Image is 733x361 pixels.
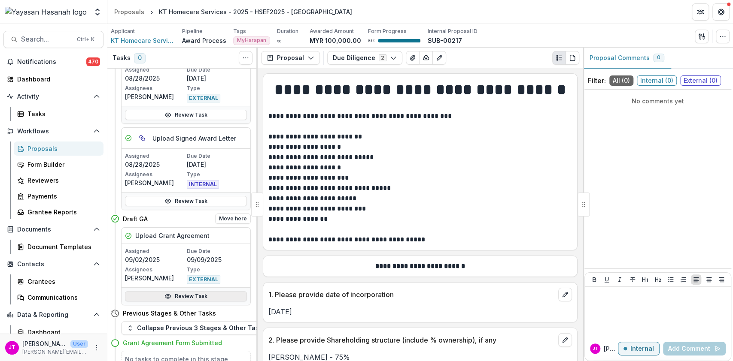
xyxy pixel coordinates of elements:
a: Payments [14,189,103,203]
button: Heading 1 [640,274,650,285]
p: Assigned [125,152,185,160]
p: Internal Proposal ID [428,27,478,35]
div: Communications [27,293,97,302]
span: EXTERNAL [187,94,220,102]
p: Assignees [125,266,185,274]
span: Workflows [17,128,90,135]
p: Due Date [187,152,247,160]
p: 08/28/2025 [125,160,185,169]
a: Dashboard [3,72,103,86]
button: Open Activity [3,90,103,103]
div: Josselyn Tan [9,345,15,350]
div: Payments [27,192,97,201]
span: 470 [86,57,100,66]
button: Open Documents [3,223,103,236]
button: Search... [3,31,103,48]
p: Assignees [125,84,185,92]
button: Get Help [712,3,730,21]
h3: Tasks [113,54,131,62]
p: Type [187,171,247,178]
a: Tasks [14,107,103,121]
button: Collapse Previous 3 Stages & Other Tasks [121,321,271,335]
p: SUB-00217 [428,36,462,45]
button: Bold [589,274,599,285]
img: Yayasan Hasanah logo [5,7,87,17]
p: Type [187,84,247,92]
p: Due Date [187,247,247,255]
h4: Grant Agreement Form Submitted [123,338,222,347]
a: Grantee Reports [14,205,103,219]
h4: Previous Stages & Other Tasks [123,309,216,318]
div: Grantee Reports [27,208,97,217]
p: User [70,340,88,348]
button: Toggle View Cancelled Tasks [239,51,252,65]
a: KT Homecare Services [111,36,175,45]
span: Contacts [17,261,90,268]
button: Open Workflows [3,124,103,138]
span: 0 [657,54,660,60]
button: Strike [627,274,638,285]
button: Proposal [261,51,320,65]
p: Assigned [125,247,185,255]
button: Edit as form [432,51,446,65]
div: Josselyn Tan [593,346,598,351]
h5: Upload Grant Agreement [135,231,210,240]
div: KT Homecare Services - 2025 - HSEF2025 - [GEOGRAPHIC_DATA] [159,7,352,16]
p: Applicant [111,27,135,35]
div: Tasks [27,109,97,118]
span: All ( 0 ) [609,75,633,86]
a: Dashboard [14,325,103,339]
p: 2. Please provide Shareholding structure (include % ownership), if any [268,335,555,345]
h4: Draft GA [123,214,148,223]
p: [PERSON_NAME] [125,274,185,283]
p: Tags [233,27,246,35]
button: Proposal Comments [583,48,671,69]
button: edit [558,333,572,347]
a: Review Task [125,291,247,301]
p: Assigned [125,66,185,74]
a: Reviewers [14,173,103,187]
button: Underline [602,274,612,285]
button: Open Data & Reporting [3,308,103,322]
span: INTERNAL [187,180,219,189]
div: Grantees [27,277,97,286]
p: [PERSON_NAME][EMAIL_ADDRESS][DOMAIN_NAME] [22,348,88,356]
p: 98 % [368,38,374,44]
button: Heading 2 [653,274,663,285]
a: Form Builder [14,157,103,171]
span: Activity [17,93,90,100]
div: Proposals [27,144,97,153]
button: View dependent tasks [135,131,149,145]
span: MyHarapan [237,37,266,43]
button: Italicize [614,274,625,285]
div: Dashboard [27,328,97,337]
p: Awarded Amount [310,27,354,35]
button: PDF view [566,51,579,65]
p: Due Date [187,66,247,74]
span: External ( 0 ) [680,75,721,86]
p: Pipeline [182,27,203,35]
p: [DATE] [268,307,572,317]
button: Open entity switcher [91,3,103,21]
button: Align Left [691,274,701,285]
span: Notifications [17,58,86,66]
button: Ordered List [678,274,688,285]
button: Due Diligence2 [327,51,402,65]
p: ∞ [277,36,281,45]
span: Internal ( 0 ) [637,75,677,86]
a: Proposals [111,6,148,18]
span: Documents [17,226,90,233]
div: Dashboard [17,75,97,84]
p: 09/09/2025 [187,255,247,264]
p: Assignees [125,171,185,178]
p: [DATE] [187,160,247,169]
a: Document Templates [14,240,103,254]
p: Duration [277,27,298,35]
button: edit [558,288,572,301]
p: [PERSON_NAME] [125,92,185,101]
div: Proposals [114,7,144,16]
h5: Upload Signed Award Letter [152,134,236,143]
p: Form Progress [368,27,407,35]
button: Partners [692,3,709,21]
a: Grantees [14,274,103,289]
